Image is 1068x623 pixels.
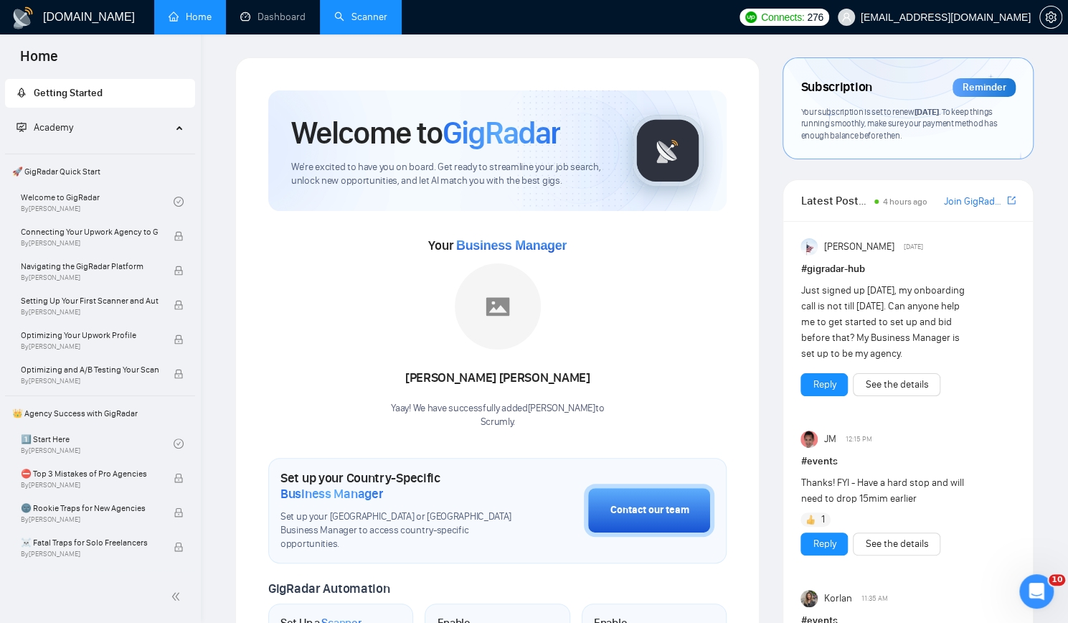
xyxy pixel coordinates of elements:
[800,238,818,256] img: Anisuzzaman Khan
[21,259,159,273] span: Navigating the GigRadar Platform
[334,11,387,23] a: searchScanner
[800,590,818,607] img: Korlan
[584,484,714,537] button: Contact our team
[21,377,159,385] span: By [PERSON_NAME]
[16,121,73,133] span: Academy
[174,507,184,517] span: lock
[21,570,159,584] span: ❌ How to get banned on Upwork
[391,402,604,429] div: Yaay! We have successfully added [PERSON_NAME] to
[6,399,194,428] span: 👑 Agency Success with GigRadar
[174,197,184,207] span: check-circle
[455,263,541,350] img: placeholder.png
[21,501,159,515] span: 🌚 Rookie Traps for New Agencies
[853,533,940,556] button: See the details
[240,11,306,23] a: dashboardDashboard
[16,122,27,132] span: fund-projection-screen
[1007,194,1016,207] a: export
[865,536,928,552] a: See the details
[861,592,888,605] span: 11:35 AM
[11,6,34,29] img: logo
[21,550,159,558] span: By [PERSON_NAME]
[1019,574,1054,609] iframe: Intercom live chat
[761,9,804,25] span: Connects:
[805,515,816,525] img: 👍
[824,431,836,447] span: JM
[5,79,195,108] li: Getting Started
[21,186,174,217] a: Welcome to GigRadarBy[PERSON_NAME]
[800,373,848,396] button: Reply
[800,75,871,100] span: Subscription
[34,121,73,133] span: Academy
[883,197,927,207] span: 4 hours ago
[813,377,836,393] a: Reply
[824,591,852,606] span: Korlan
[428,238,567,253] span: Your
[21,467,159,481] span: ⛔ Top 3 Mistakes of Pro Agencies
[824,239,894,255] span: [PERSON_NAME]
[1007,195,1016,206] span: export
[21,428,174,459] a: 1️⃣ Start HereBy[PERSON_NAME]
[800,533,848,556] button: Reply
[21,481,159,489] span: By [PERSON_NAME]
[1040,11,1062,23] span: setting
[174,369,184,379] span: lock
[1039,11,1062,23] a: setting
[456,238,567,253] span: Business Manager
[34,87,103,99] span: Getting Started
[800,261,1016,277] h1: # gigradar-hub
[280,510,512,551] span: Set up your [GEOGRAPHIC_DATA] or [GEOGRAPHIC_DATA] Business Manager to access country-specific op...
[443,113,560,152] span: GigRadar
[174,542,184,552] span: lock
[291,161,609,188] span: We're excited to have you on board. Get ready to streamline your job search, unlock new opportuni...
[21,239,159,248] span: By [PERSON_NAME]
[800,192,870,210] span: Latest Posts from the GigRadar Community
[9,46,70,76] span: Home
[21,535,159,550] span: ☠️ Fatal Traps for Solo Freelancers
[800,475,973,507] div: Thanks! FYI - Have a hard stop and will need to drop 15mim earlier
[21,328,159,342] span: Optimizing Your Upwork Profile
[391,416,604,429] p: Scrumly .
[1049,574,1065,586] span: 10
[174,439,184,449] span: check-circle
[21,342,159,351] span: By [PERSON_NAME]
[632,115,704,187] img: gigradar-logo.png
[914,106,938,117] span: [DATE]
[391,366,604,390] div: [PERSON_NAME] [PERSON_NAME]
[280,470,512,502] h1: Set up your Country-Specific
[21,225,159,239] span: Connecting Your Upwork Agency to GigRadar
[800,431,818,448] img: JM
[800,454,1016,469] h1: # events
[865,377,928,393] a: See the details
[16,88,27,98] span: rocket
[174,334,184,345] span: lock
[807,9,823,25] span: 276
[953,78,1016,97] div: Reminder
[813,536,836,552] a: Reply
[6,157,194,186] span: 🚀 GigRadar Quick Start
[21,273,159,282] span: By [PERSON_NAME]
[174,300,184,310] span: lock
[268,581,389,596] span: GigRadar Automation
[800,283,973,362] div: Just signed up [DATE], my onboarding call is not till [DATE]. Can anyone help me to get started t...
[174,266,184,276] span: lock
[853,373,940,396] button: See the details
[944,194,1004,210] a: Join GigRadar Slack Community
[291,113,560,152] h1: Welcome to
[171,589,185,604] span: double-left
[1039,6,1062,29] button: setting
[821,512,825,527] span: 1
[280,486,383,502] span: Business Manager
[800,106,997,141] span: Your subscription is set to renew . To keep things running smoothly, make sure your payment metho...
[904,240,923,253] span: [DATE]
[21,362,159,377] span: Optimizing and A/B Testing Your Scanner for Better Results
[21,515,159,524] span: By [PERSON_NAME]
[21,294,159,308] span: Setting Up Your First Scanner and Auto-Bidder
[174,231,184,241] span: lock
[169,11,212,23] a: homeHome
[841,12,851,22] span: user
[846,433,872,446] span: 12:15 PM
[610,502,689,518] div: Contact our team
[745,11,757,23] img: upwork-logo.png
[174,473,184,483] span: lock
[21,308,159,317] span: By [PERSON_NAME]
